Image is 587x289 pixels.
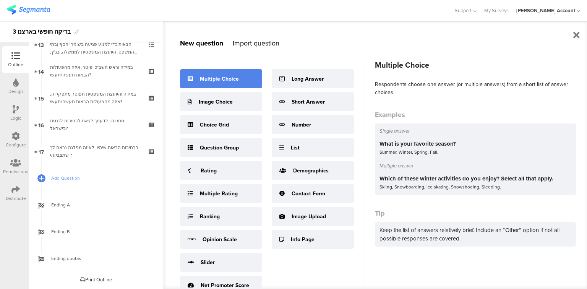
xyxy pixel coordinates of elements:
div: 3 בדיקה חופשי בארצנו [13,26,71,38]
img: segmanta logo [7,5,50,15]
span: Ending B [51,228,149,235]
div: List [291,144,300,152]
a: Ending A [31,192,161,218]
span: 15 [38,94,44,102]
div: Keep the list of answers relatively brief. Include an “Other” option if not all possible response... [375,222,576,247]
div: בבחירות הבאות שיהיו, לאיזה מפלגה נראה לך שתצביע/י ? [50,144,141,159]
a: 16 מתי נכון לדעתך לצאת לבחירות לכנסת בישראל? [31,111,161,138]
span: 17 [39,147,44,156]
div: Question Group [200,144,239,152]
div: Which of these winter activities do you enjoy? Select all that apply. [379,174,571,183]
div: Ranking [200,213,220,221]
div: Summer, Winter, Spring, Fall. [379,148,571,156]
a: 15 במידה והיועצת המשפטית תפוטר מתפקידה, איזה מהפעולות הבאות תעשה/תעשי? [31,84,161,111]
div: מה הסיכוי שתעשה/תעשי כל אחת מהפעולות הבאות כדי למנוע פגיעה בשומרי הסף (בתי המשפט, היועצת המשפטית ... [50,33,141,56]
div: Rating [201,167,217,175]
div: Multiple Choice [200,75,239,83]
div: What is your favorite season? [379,140,571,148]
div: Opinion Scale [203,235,237,244]
a: 17 בבחירות הבאות שיהיו, לאיזה מפלגה נראה לך שתצביע/י ? [31,138,161,165]
div: Permissions [3,168,28,175]
div: Single answer [379,127,571,135]
div: Info Page [291,235,315,244]
div: Multiple Rating [200,190,238,198]
a: Ending quotas [31,245,161,272]
div: מתי נכון לדעתך לצאת לבחירות לכנסת בישראל? [50,117,141,132]
div: Logic [10,115,21,122]
div: Multiple Choice [375,59,576,71]
div: Demographics [293,167,329,175]
div: Image Choice [199,98,233,106]
div: Choice Grid [200,121,229,129]
div: Multiple answer [379,162,571,169]
span: 16 [38,120,44,129]
div: Distribute [6,195,26,202]
a: 14 במידה וראש השב"כ יפוטר, איזה מהפעולות הבאות תעשה/תעשי? [31,58,161,84]
div: Outline [8,61,23,68]
div: Import question [233,38,279,48]
div: New question [180,38,223,48]
div: במידה והיועצת המשפטית תפוטר מתפקידה, איזה מהפעולות הבאות תעשה/תעשי? [50,90,141,106]
div: Tip [375,208,576,218]
span: Add Question [51,174,149,182]
div: Respondents choose one answer (or multiple answers) from a short list of answer choices. [375,80,576,96]
div: Print Outline [80,276,112,283]
span: Ending quotas [51,255,149,262]
div: Slider [201,258,215,266]
div: Short Answer [292,98,325,106]
a: 13 מה הסיכוי שתעשה/תעשי כל אחת מהפעולות הבאות כדי למנוע פגיעה בשומרי הסף (בתי המשפט, היועצת המשפט... [31,31,161,58]
a: Ending B [31,218,161,245]
div: [PERSON_NAME] Account [516,7,575,14]
div: Skiing, Snowboarding, Ice skating, Snowshoeing, Sledding. [379,183,571,191]
span: Support [455,7,472,14]
div: Contact Form [292,190,325,198]
span: 13 [38,40,44,49]
div: Image Upload [292,213,326,221]
span: Ending A [51,201,149,209]
div: Long Answer [292,75,324,83]
div: במידה וראש השב"כ יפוטר, איזה מהפעולות הבאות תעשה/תעשי? [50,63,141,79]
div: Configure [6,141,26,148]
div: Design [8,88,23,95]
span: 14 [38,67,44,75]
div: Number [292,121,311,129]
div: Examples [375,110,576,120]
